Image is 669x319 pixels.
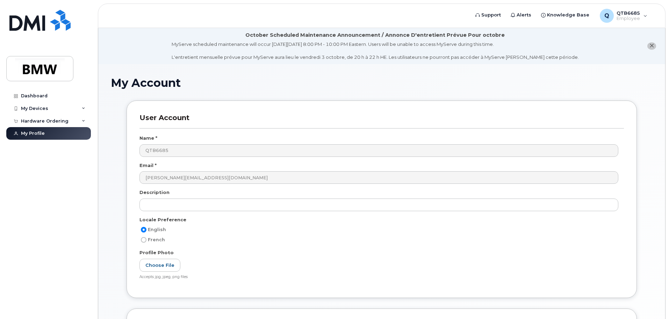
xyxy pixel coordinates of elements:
[111,77,653,89] h1: My Account
[647,42,656,50] button: close notification
[245,32,505,39] div: October Scheduled Maintenance Announcement / Annonce D'entretient Prévue Pour octobre
[139,275,618,280] div: Accepts jpg, jpeg, png files
[639,289,664,314] iframe: Messenger Launcher
[139,135,157,141] label: Name *
[141,227,146,233] input: English
[139,249,174,256] label: Profile Photo
[141,237,146,243] input: French
[148,237,165,242] span: French
[139,259,180,272] label: Choose File
[139,113,624,129] h3: User Account
[148,227,166,232] span: English
[139,216,186,223] label: Locale Preference
[139,162,157,169] label: Email *
[172,41,579,61] div: MyServe scheduled maintenance will occur [DATE][DATE] 8:00 PM - 10:00 PM Eastern. Users will be u...
[139,189,170,196] label: Description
